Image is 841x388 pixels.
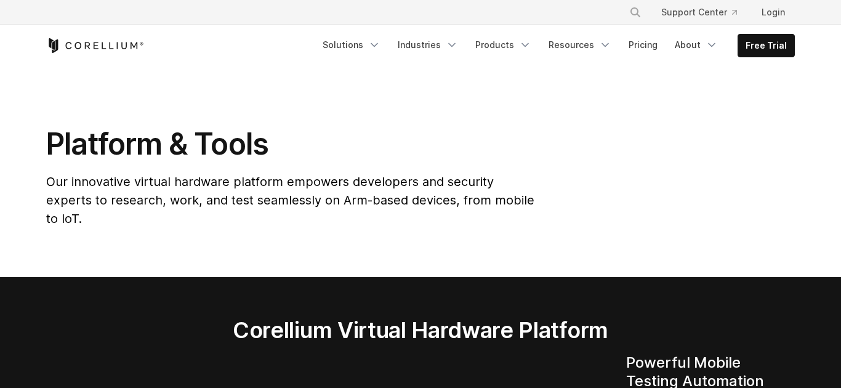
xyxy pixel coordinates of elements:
a: About [667,34,725,56]
span: Our innovative virtual hardware platform empowers developers and security experts to research, wo... [46,174,534,226]
button: Search [624,1,646,23]
div: Navigation Menu [315,34,795,57]
a: Industries [390,34,465,56]
a: Corellium Home [46,38,144,53]
a: Pricing [621,34,665,56]
a: Login [752,1,795,23]
h1: Platform & Tools [46,126,537,163]
a: Resources [541,34,619,56]
div: Navigation Menu [614,1,795,23]
a: Support Center [651,1,747,23]
a: Products [468,34,539,56]
a: Solutions [315,34,388,56]
h2: Corellium Virtual Hardware Platform [175,317,666,344]
a: Free Trial [738,34,794,57]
